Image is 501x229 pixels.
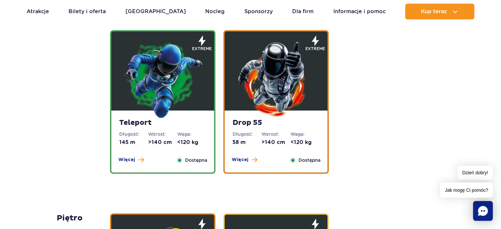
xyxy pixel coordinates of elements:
[177,131,206,137] dt: Waga:
[292,4,314,19] a: Dla firm
[440,183,493,198] span: Jak mogę Ci pomóc?
[421,9,447,14] span: Kup teraz
[233,139,262,146] dd: 58 m
[192,46,212,52] span: extreme
[237,40,316,119] img: 683e9e24c5e48596947785.png
[177,139,206,146] dd: <120 kg
[291,131,320,137] dt: Waga:
[262,131,291,137] dt: Wzrost:
[458,166,493,180] span: Dzień dobry!
[405,4,474,19] button: Kup teraz
[185,157,207,164] span: Dostępna
[118,157,144,163] button: Więcej
[473,201,493,221] div: Chat
[27,4,49,19] a: Atrakcje
[298,157,320,164] span: Dostępna
[232,157,248,163] span: Więcej
[119,139,148,146] dd: 145 m
[123,40,202,119] img: 683e9e16b5164260818783.png
[148,131,177,137] dt: Wzrost:
[118,157,135,163] span: Więcej
[233,131,262,137] dt: Długość:
[125,4,186,19] a: [GEOGRAPHIC_DATA]
[291,139,320,146] dd: <120 kg
[119,131,148,137] dt: Długość:
[69,4,106,19] a: Bilety i oferta
[333,4,386,19] a: Informacje i pomoc
[148,139,177,146] dd: >140 cm
[244,4,273,19] a: Sponsorzy
[262,139,291,146] dd: >140 cm
[119,118,206,128] strong: Teleport
[232,157,257,163] button: Więcej
[305,46,325,52] span: extreme
[233,118,320,128] strong: Drop 55
[205,4,225,19] a: Nocleg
